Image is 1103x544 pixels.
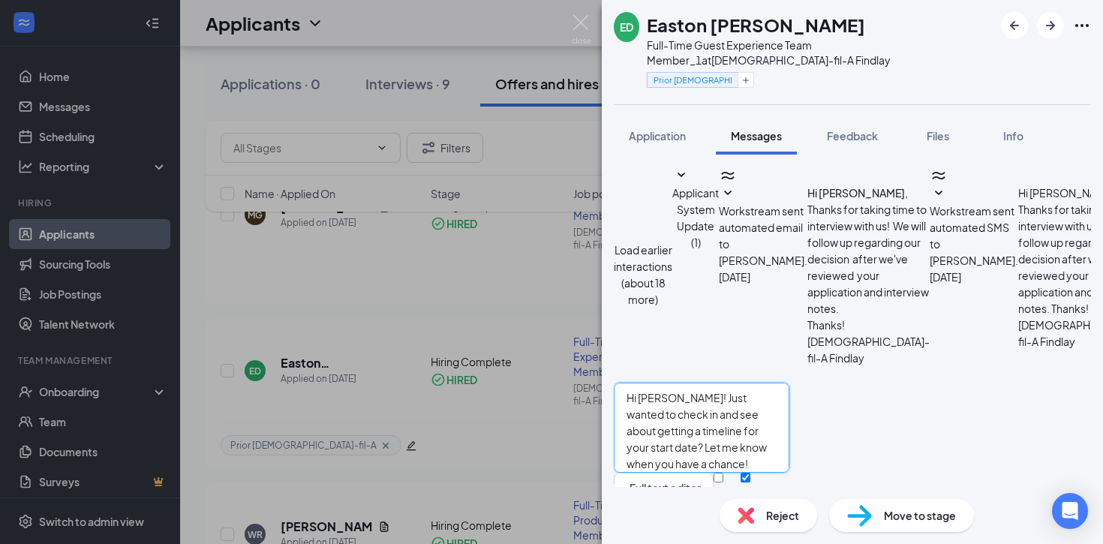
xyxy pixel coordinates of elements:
button: Plus [738,72,754,88]
svg: Cross [736,75,747,86]
button: ArrowRight [1037,12,1064,39]
span: Move to stage [884,507,956,524]
span: Application [629,129,686,143]
span: Workstream sent automated email to [PERSON_NAME]. [719,204,807,267]
div: Full-Time Guest Experience Team Member_1 at [DEMOGRAPHIC_DATA]-fil-A Findlay [647,38,993,68]
span: Workstream sent automated SMS to [PERSON_NAME]. [930,204,1018,267]
button: Full text editorPen [614,473,714,503]
svg: WorkstreamLogo [930,167,948,185]
h4: Hi [PERSON_NAME], [807,185,930,201]
svg: ArrowRight [1041,17,1059,35]
p: [DEMOGRAPHIC_DATA]-fil-A Findlay [807,333,930,366]
input: Email [714,473,723,482]
div: Email [714,487,741,502]
button: Send [763,473,789,524]
button: SmallChevronDownApplicant System Update (1) [672,167,719,251]
button: Load earlier interactions (about 18 more) [614,242,672,308]
textarea: Hi [PERSON_NAME]! Just wanted to check in and see about getting a timeline for your start date? L... [614,383,789,473]
span: Files [927,129,949,143]
svg: Ellipses [1073,17,1091,35]
p: Thanks! [807,317,930,333]
span: [DATE] [930,269,961,285]
svg: SmallChevronDown [930,185,948,203]
div: ED [620,20,633,35]
svg: ArrowLeftNew [1005,17,1023,35]
span: Prior [DEMOGRAPHIC_DATA]-fil-A [654,74,732,86]
span: Messages [731,129,782,143]
h1: Easton [PERSON_NAME] [647,12,865,38]
svg: WorkstreamLogo [719,167,737,185]
p: Thanks for taking time to interview with us! We will follow up regarding our decision after we've... [807,201,930,317]
span: Info [1003,129,1023,143]
svg: SmallChevronDown [672,167,690,185]
svg: Plus [741,76,750,85]
span: [DATE] [719,269,750,285]
svg: SmallChevronDown [719,185,737,203]
span: Feedback [827,129,878,143]
span: Applicant System Update (1) [672,186,719,249]
svg: Checkmark [741,487,763,509]
button: ArrowLeftNew [1001,12,1028,39]
div: Open Intercom Messenger [1052,493,1088,529]
span: Reject [766,507,799,524]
